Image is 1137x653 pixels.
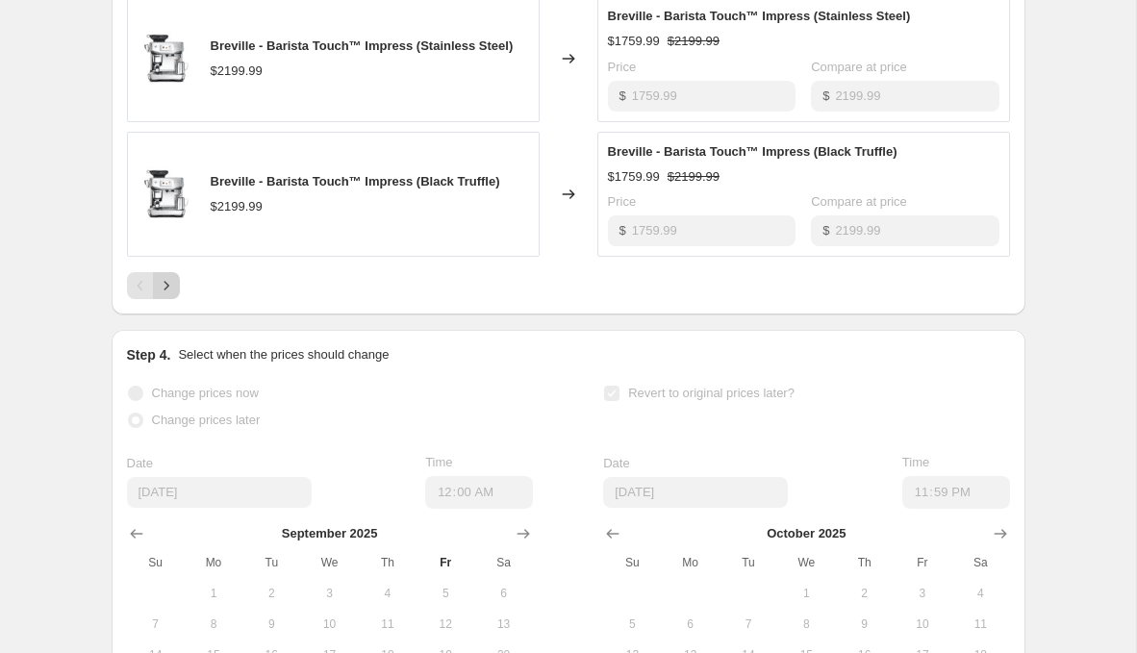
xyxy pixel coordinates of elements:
span: $ [822,88,829,103]
span: Breville - Barista Touch™ Impress (Black Truffle) [608,144,897,159]
button: Friday September 5 2025 [417,578,474,609]
span: Mo [192,555,235,570]
span: Revert to original prices later? [628,386,795,400]
button: Show next month, October 2025 [510,520,537,547]
button: Sunday October 5 2025 [603,609,661,640]
span: 13 [482,616,524,632]
th: Wednesday [777,547,835,578]
span: 4 [366,586,409,601]
span: 12 [424,616,467,632]
button: Tuesday October 7 2025 [720,609,777,640]
span: $ [822,223,829,238]
button: Show previous month, September 2025 [599,520,626,547]
span: Fr [424,555,467,570]
img: breville-barista-touch-impress-423196_80x.jpg [138,165,195,223]
th: Monday [185,547,242,578]
button: Tuesday September 9 2025 [242,609,300,640]
button: Thursday September 4 2025 [359,578,417,609]
span: Su [611,555,653,570]
span: 2 [843,586,885,601]
span: 7 [727,616,770,632]
button: Friday September 12 2025 [417,609,474,640]
th: Saturday [474,547,532,578]
span: 8 [785,616,827,632]
span: Breville - Barista Touch™ Impress (Black Truffle) [211,174,500,188]
button: Show next month, November 2025 [987,520,1014,547]
span: Change prices later [152,413,261,427]
button: Thursday October 2 2025 [835,578,893,609]
span: Mo [670,555,712,570]
img: breville-barista-touch-impress-423196_80x.jpg [138,30,195,88]
span: Compare at price [811,194,907,209]
span: Date [127,456,153,470]
span: Time [425,455,452,469]
span: 6 [482,586,524,601]
button: Thursday October 9 2025 [835,609,893,640]
span: 10 [901,616,944,632]
button: Saturday September 6 2025 [474,578,532,609]
nav: Pagination [127,272,180,299]
span: Change prices now [152,386,259,400]
span: $ [619,88,626,103]
span: Th [366,555,409,570]
button: Wednesday September 3 2025 [300,578,358,609]
span: Price [608,194,637,209]
input: 12:00 [425,476,533,509]
button: Saturday September 13 2025 [474,609,532,640]
th: Sunday [603,547,661,578]
button: Wednesday October 1 2025 [777,578,835,609]
th: Tuesday [720,547,777,578]
span: 9 [843,616,885,632]
span: 6 [670,616,712,632]
button: Monday October 6 2025 [662,609,720,640]
button: Friday October 10 2025 [894,609,951,640]
button: Saturday October 4 2025 [951,578,1009,609]
span: Fr [901,555,944,570]
button: Wednesday October 8 2025 [777,609,835,640]
input: 9/26/2025 [603,477,788,508]
button: Tuesday September 2 2025 [242,578,300,609]
button: Show previous month, August 2025 [123,520,150,547]
span: $2199.99 [668,34,720,48]
th: Wednesday [300,547,358,578]
span: Tu [250,555,292,570]
input: 9/26/2025 [127,477,312,508]
h2: Step 4. [127,345,171,364]
span: Compare at price [811,60,907,74]
span: $2199.99 [211,199,263,213]
span: $2199.99 [668,169,720,184]
th: Friday [417,547,474,578]
span: Date [603,456,629,470]
th: Friday [894,547,951,578]
span: 11 [366,616,409,632]
span: 10 [308,616,350,632]
span: Sa [482,555,524,570]
span: 3 [901,586,944,601]
span: Time [902,455,929,469]
th: Thursday [359,547,417,578]
th: Sunday [127,547,185,578]
th: Monday [662,547,720,578]
span: We [785,555,827,570]
span: 4 [959,586,1001,601]
p: Select when the prices should change [178,345,389,364]
span: Sa [959,555,1001,570]
button: Next [153,272,180,299]
button: Saturday October 11 2025 [951,609,1009,640]
span: 11 [959,616,1001,632]
button: Wednesday September 10 2025 [300,609,358,640]
span: $ [619,223,626,238]
th: Thursday [835,547,893,578]
th: Tuesday [242,547,300,578]
span: 1 [192,586,235,601]
span: Price [608,60,637,74]
th: Saturday [951,547,1009,578]
button: Monday September 1 2025 [185,578,242,609]
span: $1759.99 [608,169,660,184]
span: Tu [727,555,770,570]
span: Breville - Barista Touch™ Impress (Stainless Steel) [608,9,911,23]
span: Su [135,555,177,570]
span: 7 [135,616,177,632]
button: Thursday September 11 2025 [359,609,417,640]
span: 2 [250,586,292,601]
